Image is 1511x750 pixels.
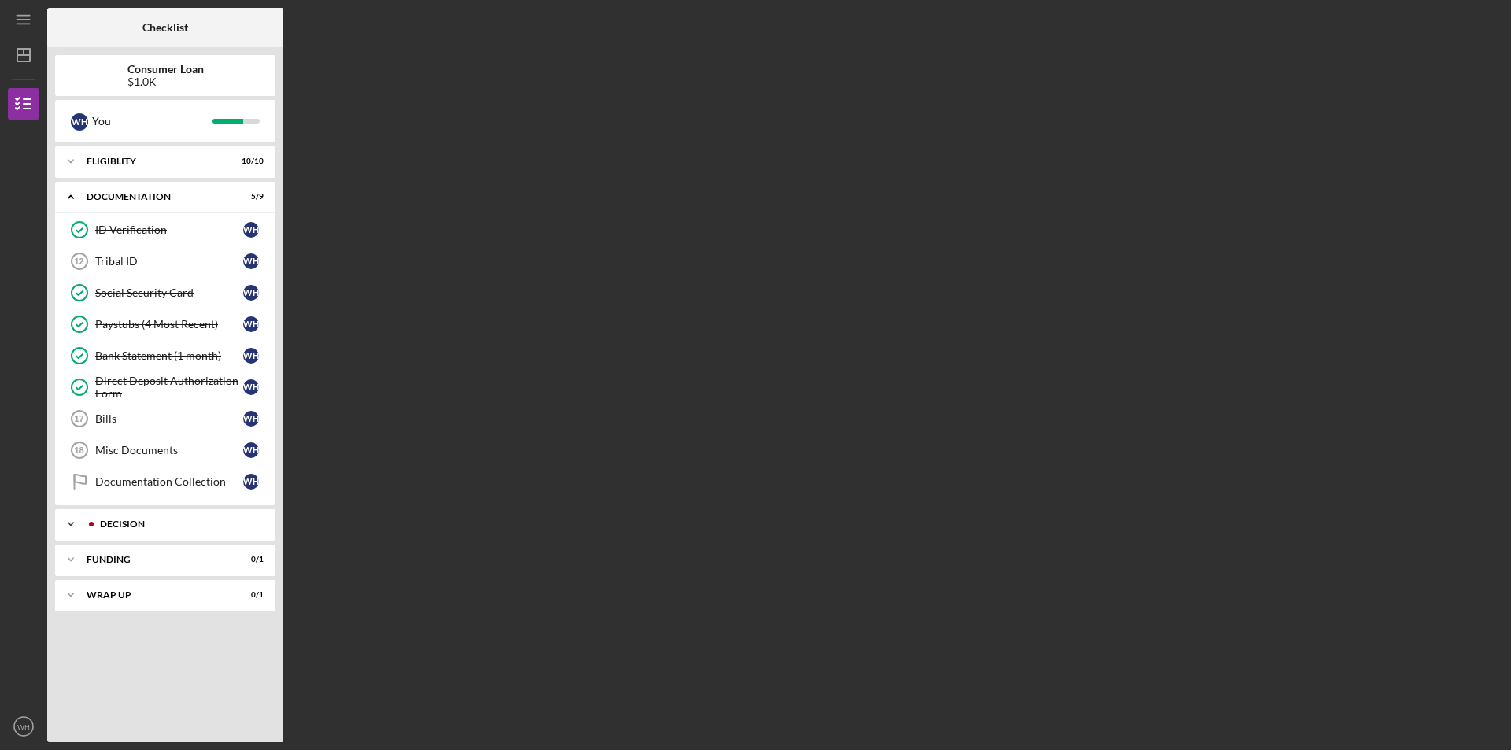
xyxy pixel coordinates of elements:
div: W H [243,348,259,364]
b: Consumer Loan [127,63,204,76]
a: Direct Deposit Authorization FormWH [63,371,268,403]
div: Direct Deposit Authorization Form [95,375,243,400]
div: You [92,108,212,135]
div: Funding [87,555,224,564]
a: Paystubs (4 Most Recent)WH [63,308,268,340]
div: Bills [95,412,243,425]
b: Checklist [142,21,188,34]
div: W H [243,442,259,458]
a: Social Security CardWH [63,277,268,308]
div: W H [243,253,259,269]
a: Documentation CollectionWH [63,466,268,497]
div: W H [243,379,259,395]
div: W H [243,316,259,332]
div: ID Verification [95,224,243,236]
div: 5 / 9 [235,192,264,201]
div: W H [243,285,259,301]
div: W H [243,474,259,490]
div: Wrap up [87,590,224,600]
a: Bank Statement (1 month)WH [63,340,268,371]
div: 0 / 1 [235,555,264,564]
div: Documentation [87,192,224,201]
tspan: 17 [74,414,83,423]
div: Misc Documents [95,444,243,456]
div: Social Security Card [95,286,243,299]
text: WH [17,722,30,731]
div: 0 / 1 [235,590,264,600]
a: ID VerificationWH [63,214,268,246]
div: W H [243,411,259,427]
div: W H [243,222,259,238]
a: 18Misc DocumentsWH [63,434,268,466]
div: Decision [100,519,256,529]
div: Paystubs (4 Most Recent) [95,318,243,331]
tspan: 12 [74,257,83,266]
div: Eligiblity [87,157,224,166]
div: 10 / 10 [235,157,264,166]
a: 17BillsWH [63,403,268,434]
tspan: 18 [74,445,83,455]
div: Tribal ID [95,255,243,268]
button: WH [8,711,39,742]
a: 12Tribal IDWH [63,246,268,277]
div: Bank Statement (1 month) [95,349,243,362]
div: $1.0K [127,76,204,88]
div: Documentation Collection [95,475,243,488]
div: W H [71,113,88,131]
